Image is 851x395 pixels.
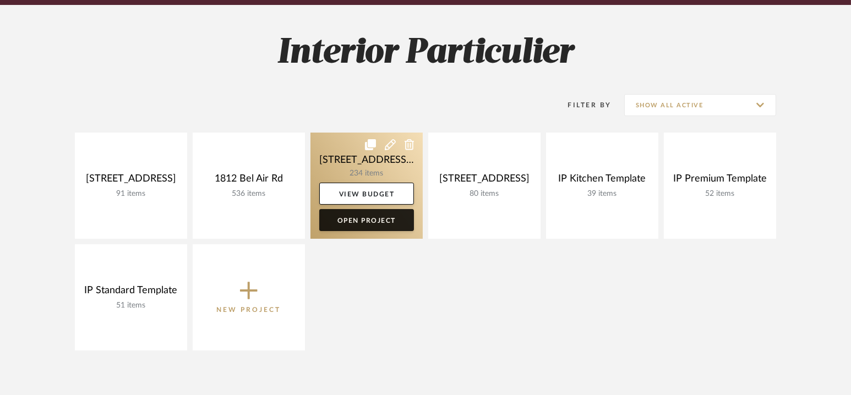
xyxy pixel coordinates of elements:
[84,284,178,301] div: IP Standard Template
[29,32,822,74] h2: Interior Particulier
[319,209,414,231] a: Open Project
[217,304,281,315] p: New Project
[437,173,532,189] div: [STREET_ADDRESS]
[555,173,650,189] div: IP Kitchen Template
[84,189,178,199] div: 91 items
[193,244,305,350] button: New Project
[673,173,767,189] div: IP Premium Template
[84,301,178,310] div: 51 items
[673,189,767,199] div: 52 items
[554,100,612,111] div: Filter By
[437,189,532,199] div: 80 items
[201,189,296,199] div: 536 items
[319,183,414,205] a: View Budget
[84,173,178,189] div: [STREET_ADDRESS]
[555,189,650,199] div: 39 items
[201,173,296,189] div: 1812 Bel Air Rd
